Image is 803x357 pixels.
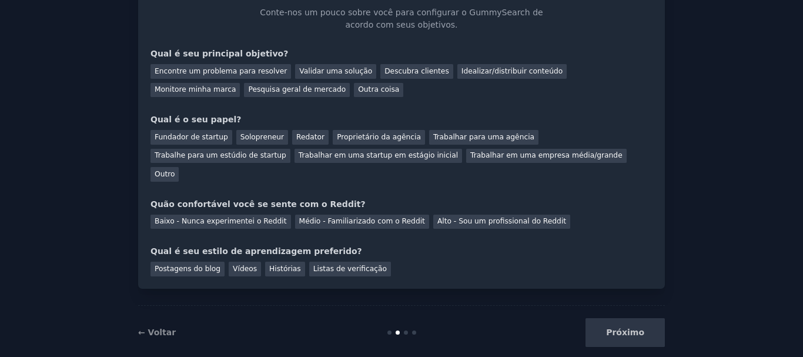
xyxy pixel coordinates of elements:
font: Trabalhar em uma empresa média/grande [470,151,623,159]
font: Trabalhar em uma startup em estágio inicial [299,151,458,159]
font: Proprietário da agência [337,133,421,141]
font: Quão confortável você se sente com o Reddit? [150,199,366,209]
font: Conte-nos um pouco sobre você para configurar o GummySearch de acordo com seus objetivos. [260,8,543,29]
font: Qual é seu estilo de aprendizagem preferido? [150,246,362,256]
font: Pesquisa geral de mercado [248,85,346,94]
font: Monitore minha marca [155,85,236,94]
font: Médio - Familiarizado com o Reddit [299,217,425,225]
a: ← Voltar [138,328,176,337]
font: Redator [296,133,324,141]
font: Descubra clientes [384,67,449,75]
font: Trabalhar para uma agência [433,133,534,141]
font: Qual é o seu papel? [150,115,241,124]
font: Trabalhe para um estúdio de startup [155,151,286,159]
font: Baixo - Nunca experimentei o Reddit [155,217,287,225]
font: Fundador de startup [155,133,228,141]
font: Validar uma solução [299,67,372,75]
font: Alto - Sou um profissional do Reddit [437,217,566,225]
font: Postagens do blog [155,265,220,273]
font: Listas de verificação [313,265,387,273]
font: Histórias [269,265,301,273]
font: Solopreneur [240,133,284,141]
font: Idealizar/distribuir conteúdo [461,67,563,75]
font: Outra coisa [358,85,399,94]
font: Encontre um problema para resolver [155,67,287,75]
font: Outro [155,170,175,178]
font: Vídeos [233,265,257,273]
font: Qual é seu principal objetivo? [150,49,288,58]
